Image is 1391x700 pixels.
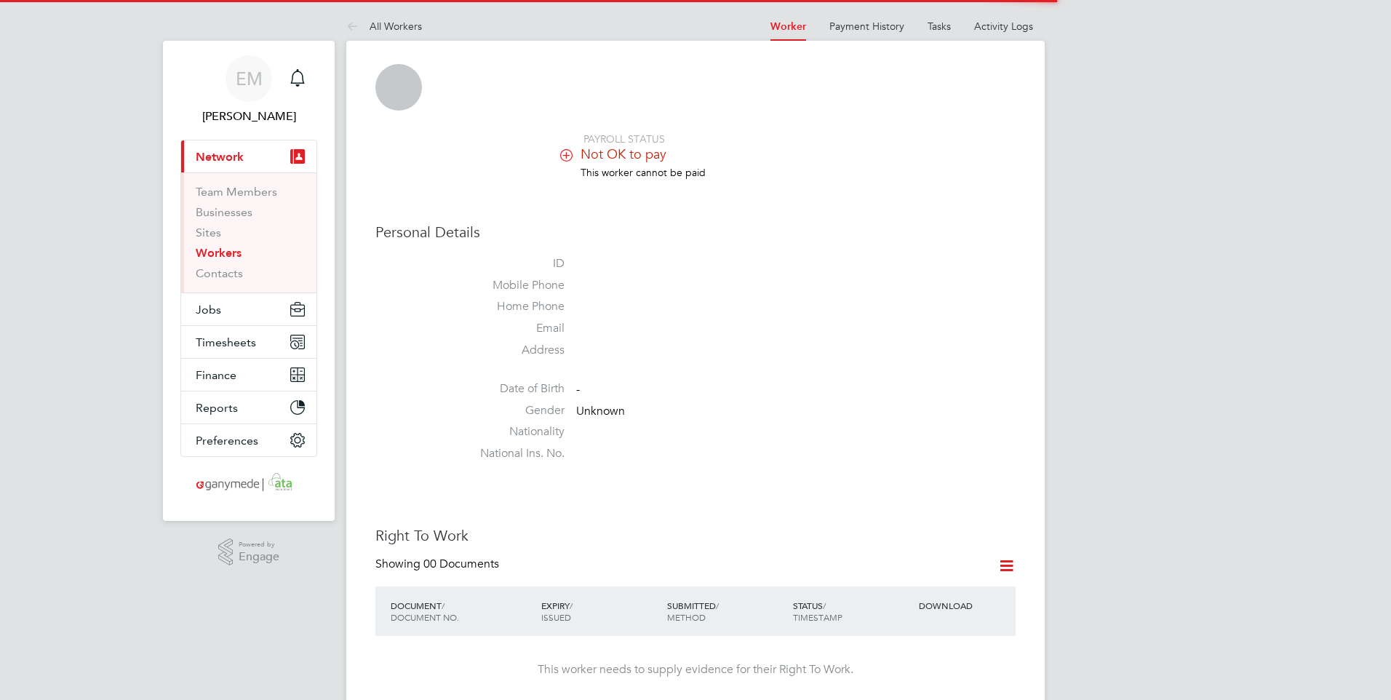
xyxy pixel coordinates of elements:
a: Businesses [196,205,252,219]
span: Unknown [576,404,625,418]
span: Jobs [196,303,221,317]
label: ID [463,256,565,271]
div: SUBMITTED [663,592,789,630]
div: This worker needs to supply evidence for their Right To Work. [390,662,1001,677]
div: DOCUMENT [387,592,538,630]
a: Workers [196,246,242,260]
span: / [716,600,719,611]
div: STATUS [789,592,915,630]
span: METHOD [667,611,706,623]
span: Engage [239,551,279,563]
button: Timesheets [181,326,316,358]
span: Preferences [196,434,258,448]
button: Preferences [181,424,316,456]
a: All Workers [346,20,422,33]
label: National Ins. No. [463,446,565,461]
div: DOWNLOAD [915,592,1016,619]
button: Network [181,140,316,172]
span: Finance [196,368,236,382]
span: This worker cannot be paid [581,166,706,179]
a: Powered byEngage [218,538,280,566]
a: Activity Logs [974,20,1033,33]
span: - [576,382,580,397]
a: Payment History [829,20,904,33]
span: / [823,600,826,611]
div: EXPIRY [538,592,663,630]
label: Mobile Phone [463,278,565,293]
label: Address [463,343,565,358]
span: ISSUED [541,611,571,623]
span: Network [196,150,244,164]
span: Not OK to pay [581,146,666,162]
a: Tasks [928,20,951,33]
span: EM [236,69,263,88]
div: Network [181,172,316,293]
span: Timesheets [196,335,256,349]
span: Reports [196,401,238,415]
a: Sites [196,226,221,239]
a: Team Members [196,185,277,199]
span: / [570,600,573,611]
h3: Personal Details [375,223,1016,242]
span: DOCUMENT NO. [391,611,459,623]
div: Showing [375,557,502,572]
span: 00 Documents [423,557,499,571]
span: TIMESTAMP [793,611,842,623]
a: EM[PERSON_NAME] [180,55,317,125]
span: / [442,600,445,611]
a: Worker [770,20,806,33]
label: Email [463,321,565,336]
span: PAYROLL STATUS [583,132,665,146]
label: Date of Birth [463,381,565,397]
a: Go to home page [180,472,317,495]
label: Nationality [463,424,565,440]
span: Powered by [239,538,279,551]
nav: Main navigation [163,41,335,521]
h3: Right To Work [375,526,1016,545]
button: Jobs [181,293,316,325]
span: Emma Malvenan [180,108,317,125]
label: Gender [463,403,565,418]
a: Contacts [196,266,243,280]
button: Finance [181,359,316,391]
img: ganymedesolutions-logo-retina.png [192,472,306,495]
label: Home Phone [463,299,565,314]
button: Reports [181,391,316,423]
